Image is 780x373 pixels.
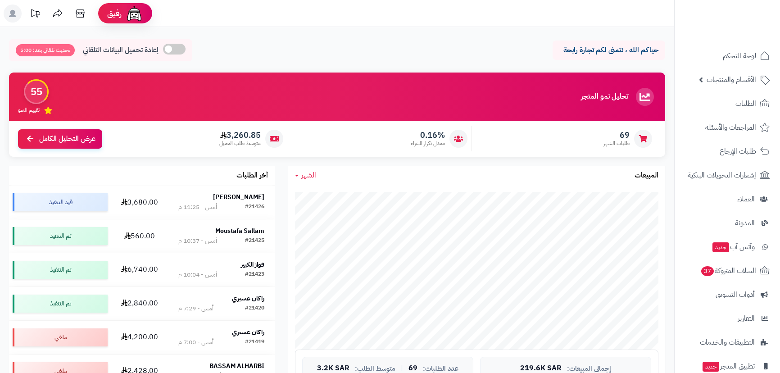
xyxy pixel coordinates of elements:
span: العملاء [737,193,755,205]
td: 3,680.00 [111,186,168,219]
span: وآتس آب [712,241,755,253]
span: 3.2K SAR [317,364,349,373]
span: السلات المتروكة [700,264,756,277]
span: متوسط طلب العميل [219,140,261,147]
div: تم التنفيذ [13,227,108,245]
span: جديد [712,242,729,252]
td: 2,840.00 [111,287,168,320]
a: المراجعات والأسئلة [680,117,775,138]
span: 0.16% [411,130,445,140]
a: المدونة [680,212,775,234]
span: عرض التحليل الكامل [39,134,95,144]
span: | [401,365,403,372]
div: أمس - 10:04 م [178,270,217,279]
span: 219.6K SAR [520,364,562,373]
span: إجمالي المبيعات: [567,365,611,373]
span: المراجعات والأسئلة [705,121,756,134]
strong: Moustafa Sallam [215,226,264,236]
img: logo-2.png [719,18,771,37]
a: التطبيقات والخدمات [680,332,775,353]
a: لوحة التحكم [680,45,775,67]
div: #21419 [245,338,264,347]
span: عدد الطلبات: [423,365,458,373]
span: الأقسام والمنتجات [707,73,756,86]
div: أمس - 10:37 م [178,237,217,246]
strong: BASSAM ALHARBI [209,361,264,371]
span: تحديث تلقائي بعد: 5:00 [16,44,75,56]
span: تطبيق المتجر [702,360,755,373]
span: 3,260.85 [219,130,261,140]
span: التطبيقات والخدمات [700,336,755,349]
span: أدوات التسويق [716,288,755,301]
a: التقارير [680,308,775,329]
td: 560.00 [111,219,168,253]
strong: راكان عسيري [232,328,264,337]
strong: راكان عسيري [232,294,264,303]
span: 37 [701,266,714,277]
h3: تحليل نمو المتجر [581,93,628,101]
img: ai-face.png [125,5,143,23]
h3: المبيعات [635,172,658,180]
div: #21423 [245,270,264,279]
div: قيد التنفيذ [13,193,108,211]
a: الطلبات [680,93,775,114]
div: أمس - 11:25 م [178,203,217,212]
td: 6,740.00 [111,253,168,287]
span: الشهر [301,170,316,181]
div: تم التنفيذ [13,261,108,279]
div: أمس - 7:29 م [178,304,213,313]
a: وآتس آبجديد [680,236,775,258]
p: حياكم الله ، نتمنى لكم تجارة رابحة [559,45,658,55]
div: #21426 [245,203,264,212]
span: 69 [408,364,417,373]
span: لوحة التحكم [723,50,756,62]
span: 69 [603,130,630,140]
div: ملغي [13,328,108,346]
span: إشعارات التحويلات البنكية [688,169,756,182]
span: المدونة [735,217,755,229]
a: عرض التحليل الكامل [18,129,102,149]
span: طلبات الشهر [603,140,630,147]
span: متوسط الطلب: [355,365,395,373]
span: رفيق [107,8,122,19]
a: السلات المتروكة37 [680,260,775,282]
div: #21425 [245,237,264,246]
a: أدوات التسويق [680,284,775,305]
span: جديد [703,362,719,372]
strong: [PERSON_NAME] [213,192,264,202]
span: الطلبات [735,97,756,110]
div: تم التنفيذ [13,295,108,313]
strong: فواز الكبير [241,260,264,269]
a: الشهر [295,170,316,181]
h3: آخر الطلبات [236,172,268,180]
span: التقارير [738,312,755,325]
a: تحديثات المنصة [24,5,46,25]
a: طلبات الإرجاع [680,141,775,162]
span: تقييم النمو [18,106,40,114]
span: إعادة تحميل البيانات التلقائي [83,45,159,55]
span: طلبات الإرجاع [720,145,756,158]
a: إشعارات التحويلات البنكية [680,164,775,186]
a: العملاء [680,188,775,210]
div: #21420 [245,304,264,313]
span: معدل تكرار الشراء [411,140,445,147]
div: أمس - 7:00 م [178,338,213,347]
td: 4,200.00 [111,321,168,354]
